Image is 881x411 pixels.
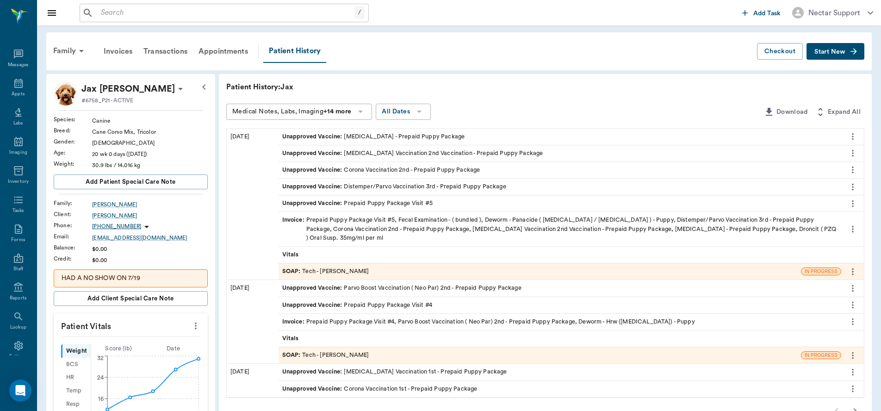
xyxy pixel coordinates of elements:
[282,385,478,393] div: Corona Vaccination 1st - Prepaid Puppy Package
[845,179,860,195] button: more
[54,255,92,263] div: Credit :
[62,274,200,283] p: HAD A NO SHOW ON 7/19
[263,40,326,63] a: Patient History
[98,396,104,402] tspan: 16
[828,106,861,118] span: Expand All
[10,324,26,331] div: Lookup
[138,40,193,62] a: Transactions
[282,284,521,293] div: Parvo Boost Vaccination ( Neo Par) 2nd - Prepaid Puppy Package
[282,318,306,326] span: Invoice :
[97,6,354,19] input: Search
[282,216,306,243] span: Invoice :
[97,355,104,361] tspan: 32
[13,266,23,273] div: Staff
[81,81,175,96] p: Jax [PERSON_NAME]
[61,344,91,358] div: Weight
[54,174,208,189] button: Add patient Special Care Note
[226,81,504,93] p: Patient History: Jax
[188,318,203,334] button: more
[282,216,838,243] div: Prepaid Puppy Package Visit #5, Fecal Examination - ( bundled ), Deworm - Panacide ( [MEDICAL_DAT...
[54,160,92,168] div: Weight :
[282,351,303,360] span: SOAP :
[845,348,860,363] button: more
[282,199,433,208] div: Prepaid Puppy Package Visit #5
[92,234,208,242] a: [EMAIL_ADDRESS][DOMAIN_NAME]
[282,367,344,376] span: Unapproved Vaccine :
[845,162,860,178] button: more
[54,221,92,230] div: Phone :
[92,212,208,220] div: [PERSON_NAME]
[282,166,344,174] span: Unapproved Vaccine :
[845,264,860,280] button: more
[282,132,344,141] span: Unapproved Vaccine :
[54,232,92,241] div: Email :
[845,297,860,313] button: more
[807,43,864,60] button: Start New
[811,104,864,121] button: Expand All
[92,117,208,125] div: Canine
[92,150,208,158] div: 20 wk 0 days ([DATE])
[193,40,254,62] a: Appointments
[760,104,811,121] button: Download
[282,284,344,293] span: Unapproved Vaccine :
[92,200,208,209] a: [PERSON_NAME]
[54,126,92,135] div: Breed :
[54,137,92,146] div: Gender :
[282,199,344,208] span: Unapproved Vaccine :
[282,132,465,141] div: [MEDICAL_DATA] - Prepaid Puppy Package
[282,367,507,376] div: [MEDICAL_DATA] Vaccination 1st - Prepaid Puppy Package
[54,210,92,218] div: Client :
[8,62,29,68] div: Messages
[282,318,695,326] div: Prepaid Puppy Package Visit #4, Parvo Boost Vaccination ( Neo Par) 2nd - Prepaid Puppy Package, D...
[12,91,25,98] div: Appts
[9,380,31,402] div: Open Intercom Messenger
[92,245,208,253] div: $0.00
[738,4,785,21] button: Add Task
[376,104,431,120] button: All Dates
[845,280,860,296] button: more
[92,128,208,136] div: Cane Corso Mix, Tricolor
[282,149,543,158] div: [MEDICAL_DATA] Vaccination 2nd Vaccination - Prepaid Puppy Package
[146,344,201,353] div: Date
[845,314,860,330] button: more
[227,280,279,363] div: [DATE]
[43,4,61,22] button: Close drawer
[54,199,92,207] div: Family :
[282,267,303,276] span: SOAP :
[282,182,344,191] span: Unapproved Vaccine :
[232,106,351,118] div: Medical Notes, Labs, Imaging
[282,301,344,310] span: Unapproved Vaccine :
[54,243,92,252] div: Balance :
[227,364,279,397] div: [DATE]
[801,268,841,275] span: IN PROGRESS
[92,256,208,264] div: $0.00
[282,301,432,310] div: Prepaid Puppy Package Visit #4
[92,139,208,147] div: [DEMOGRAPHIC_DATA]
[845,145,860,161] button: more
[845,221,860,237] button: more
[845,196,860,212] button: more
[86,177,175,187] span: Add patient Special Care Note
[98,40,138,62] a: Invoices
[282,166,480,174] div: Corona Vaccination 2nd - Prepaid Puppy Package
[61,371,91,385] div: HR
[845,381,860,397] button: more
[282,385,344,393] span: Unapproved Vaccine :
[61,398,91,411] div: Resp
[845,364,860,380] button: more
[54,81,78,106] img: Profile Image
[354,6,365,19] div: /
[11,237,25,243] div: Forms
[13,120,23,127] div: Labs
[845,129,860,144] button: more
[91,344,146,353] div: Score ( lb )
[757,43,803,60] button: Checkout
[54,149,92,157] div: Age :
[97,374,104,380] tspan: 24
[8,178,29,185] div: Inventory
[81,96,133,105] p: #6758_P21 - ACTIVE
